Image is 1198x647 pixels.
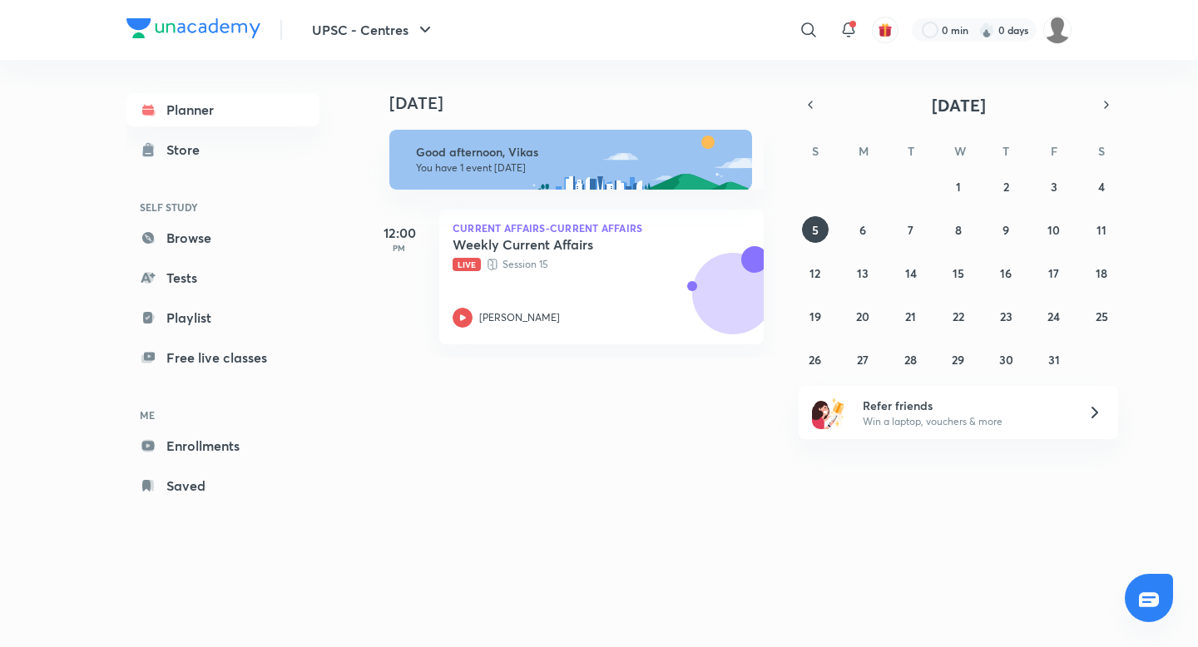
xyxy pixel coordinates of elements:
[932,94,986,116] span: [DATE]
[857,265,869,281] abbr: October 13, 2025
[898,216,924,243] button: October 7, 2025
[1097,222,1106,238] abbr: October 11, 2025
[1002,143,1009,159] abbr: Thursday
[945,216,972,243] button: October 8, 2025
[952,352,964,368] abbr: October 29, 2025
[1047,222,1060,238] abbr: October 10, 2025
[1002,222,1009,238] abbr: October 9, 2025
[993,346,1019,373] button: October 30, 2025
[453,223,750,233] p: Current Affairs-Current Affairs
[955,222,962,238] abbr: October 8, 2025
[849,259,876,286] button: October 13, 2025
[126,93,319,126] a: Planner
[849,303,876,329] button: October 20, 2025
[366,243,433,253] p: PM
[849,346,876,373] button: October 27, 2025
[126,341,319,374] a: Free live classes
[898,346,924,373] button: October 28, 2025
[945,303,972,329] button: October 22, 2025
[993,259,1019,286] button: October 16, 2025
[1048,265,1059,281] abbr: October 17, 2025
[945,173,972,200] button: October 1, 2025
[1098,179,1105,195] abbr: October 4, 2025
[1051,143,1057,159] abbr: Friday
[856,309,869,324] abbr: October 20, 2025
[1003,179,1009,195] abbr: October 2, 2025
[945,346,972,373] button: October 29, 2025
[859,222,866,238] abbr: October 6, 2025
[1000,309,1012,324] abbr: October 23, 2025
[898,303,924,329] button: October 21, 2025
[1096,309,1108,324] abbr: October 25, 2025
[908,143,914,159] abbr: Tuesday
[849,216,876,243] button: October 6, 2025
[1043,16,1072,44] img: Vikas Mishra
[857,352,869,368] abbr: October 27, 2025
[809,265,820,281] abbr: October 12, 2025
[302,13,445,47] button: UPSC - Centres
[126,221,319,254] a: Browse
[1000,265,1012,281] abbr: October 16, 2025
[812,222,819,238] abbr: October 5, 2025
[859,143,869,159] abbr: Monday
[802,346,829,373] button: October 26, 2025
[453,258,481,271] span: Live
[872,17,898,43] button: avatar
[802,303,829,329] button: October 19, 2025
[956,179,961,195] abbr: October 1, 2025
[908,222,913,238] abbr: October 7, 2025
[126,469,319,502] a: Saved
[954,143,966,159] abbr: Wednesday
[126,133,319,166] a: Store
[1088,303,1115,329] button: October 25, 2025
[945,259,972,286] button: October 15, 2025
[1088,216,1115,243] button: October 11, 2025
[978,22,995,38] img: streak
[126,193,319,221] h6: SELF STUDY
[1098,143,1105,159] abbr: Saturday
[389,93,780,113] h4: [DATE]
[863,397,1067,414] h6: Refer friends
[1041,259,1067,286] button: October 17, 2025
[802,216,829,243] button: October 5, 2025
[126,261,319,294] a: Tests
[993,216,1019,243] button: October 9, 2025
[809,309,821,324] abbr: October 19, 2025
[812,143,819,159] abbr: Sunday
[1096,265,1107,281] abbr: October 18, 2025
[1041,216,1067,243] button: October 10, 2025
[126,401,319,429] h6: ME
[1041,346,1067,373] button: October 31, 2025
[126,18,260,38] img: Company Logo
[479,310,560,325] p: [PERSON_NAME]
[1041,173,1067,200] button: October 3, 2025
[416,145,737,160] h6: Good afternoon, Vikas
[453,256,714,273] p: Session 15
[1041,303,1067,329] button: October 24, 2025
[1048,352,1060,368] abbr: October 31, 2025
[1088,259,1115,286] button: October 18, 2025
[416,161,737,175] p: You have 1 event [DATE]
[366,223,433,243] h5: 12:00
[878,22,893,37] img: avatar
[809,352,821,368] abbr: October 26, 2025
[1088,173,1115,200] button: October 4, 2025
[1051,179,1057,195] abbr: October 3, 2025
[999,352,1013,368] abbr: October 30, 2025
[802,259,829,286] button: October 12, 2025
[126,18,260,42] a: Company Logo
[993,173,1019,200] button: October 2, 2025
[993,303,1019,329] button: October 23, 2025
[1047,309,1060,324] abbr: October 24, 2025
[166,140,210,160] div: Store
[898,259,924,286] button: October 14, 2025
[905,265,917,281] abbr: October 14, 2025
[389,130,752,190] img: afternoon
[812,396,845,429] img: referral
[904,352,917,368] abbr: October 28, 2025
[126,429,319,462] a: Enrollments
[905,309,916,324] abbr: October 21, 2025
[953,309,964,324] abbr: October 22, 2025
[863,414,1067,429] p: Win a laptop, vouchers & more
[822,93,1095,116] button: [DATE]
